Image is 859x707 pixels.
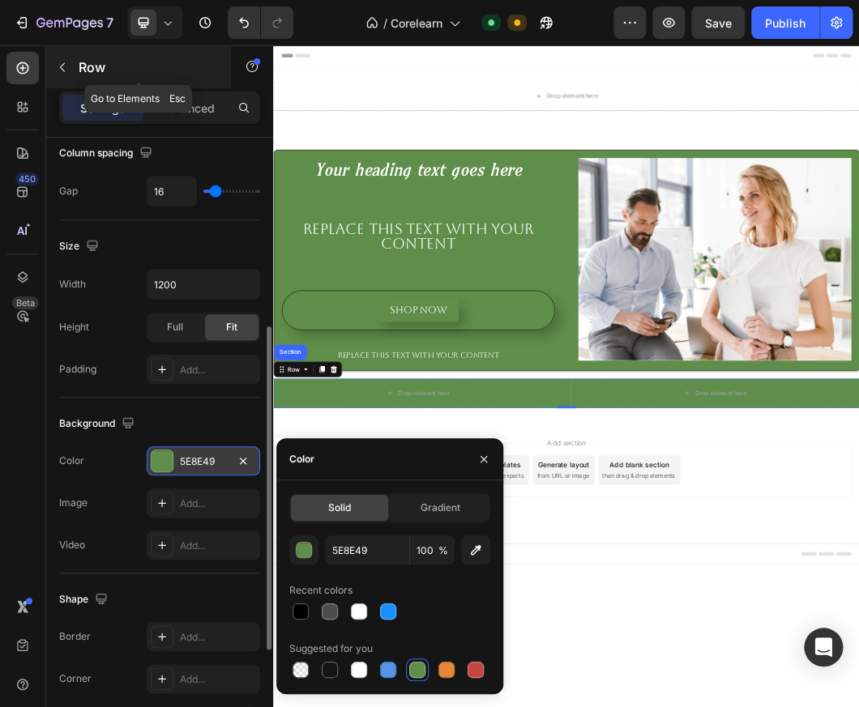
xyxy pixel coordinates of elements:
div: Border [59,629,91,644]
div: Corner [59,671,92,686]
div: Shape [59,589,111,611]
div: 5E8E49 [180,454,227,469]
div: Column spacing [59,143,156,164]
span: Save [705,16,732,30]
span: Replace this text with your content [49,289,432,343]
div: Image [59,496,88,510]
button: Save [691,6,745,39]
div: Add... [180,672,256,687]
div: Color [289,452,314,466]
div: Drop element here [207,570,293,583]
span: Add section [448,650,525,667]
div: Section [7,504,49,513]
div: Replace this text with your content [14,501,467,526]
div: Add... [180,630,256,645]
div: Beta [12,296,39,309]
div: Recent colors [289,583,353,598]
div: Drop element here [699,570,785,583]
input: Auto [147,177,196,206]
div: Add... [180,496,256,511]
div: Size [59,236,102,258]
div: Padding [59,362,96,377]
p: 7 [106,13,113,32]
div: Color [59,454,84,468]
div: Height [59,320,89,334]
div: 450 [15,172,39,185]
div: Suggested for you [289,641,373,656]
div: Generate layout [439,686,524,703]
span: / [383,15,387,32]
div: Row [20,530,47,544]
div: Add blank section [558,686,656,703]
div: Drop element here [453,77,539,90]
p: Settings [80,100,126,117]
span: Corelearn [391,15,442,32]
button: 7 [6,6,121,39]
p: Advanced [160,100,215,117]
div: Undo/Redo [228,6,293,39]
div: Gap [59,184,78,198]
span: Full [167,320,183,334]
button: <p><span style="font-size:20px;">shop now</span></p> [174,420,307,458]
span: shop now [194,428,288,448]
h2: Your heading text goes here [14,186,467,227]
div: Background [59,413,138,435]
span: % [438,543,448,558]
div: Add... [180,363,256,377]
div: Add... [180,539,256,553]
div: Publish [765,15,806,32]
span: Gradient [421,500,460,515]
div: Choose templates [312,686,410,703]
p: Row [79,57,216,77]
input: Eg: FFFFFF [325,535,409,564]
button: Publish [751,6,819,39]
span: Fit [226,320,237,334]
span: Solid [328,500,351,515]
iframe: To enrich screen reader interactions, please activate Accessibility in Grammarly extension settings [273,45,859,707]
div: Open Intercom Messenger [804,628,843,667]
div: Video [59,538,85,552]
div: Width [59,277,86,292]
input: Auto [147,270,259,299]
